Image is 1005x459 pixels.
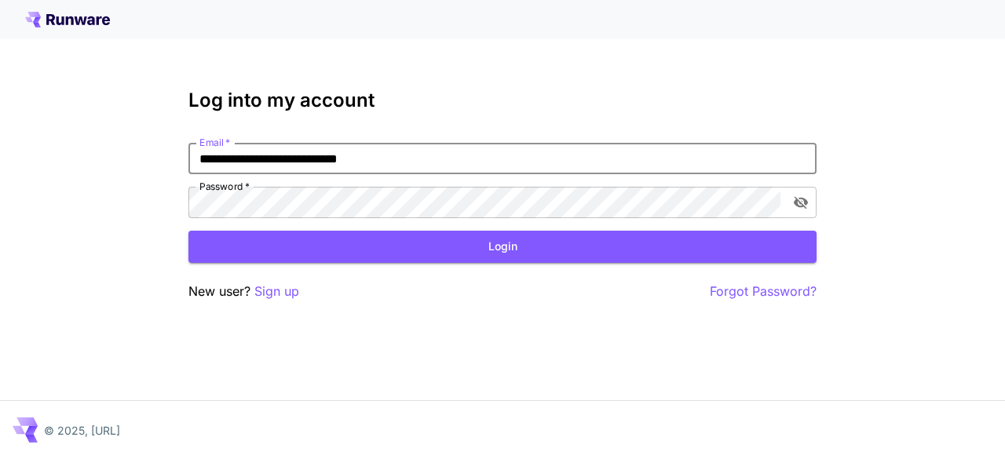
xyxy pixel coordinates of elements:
button: Login [188,231,817,263]
button: Forgot Password? [710,282,817,301]
label: Email [199,136,230,149]
button: Sign up [254,282,299,301]
button: toggle password visibility [787,188,815,217]
p: New user? [188,282,299,301]
h3: Log into my account [188,89,817,111]
label: Password [199,180,250,193]
p: © 2025, [URL] [44,422,120,439]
